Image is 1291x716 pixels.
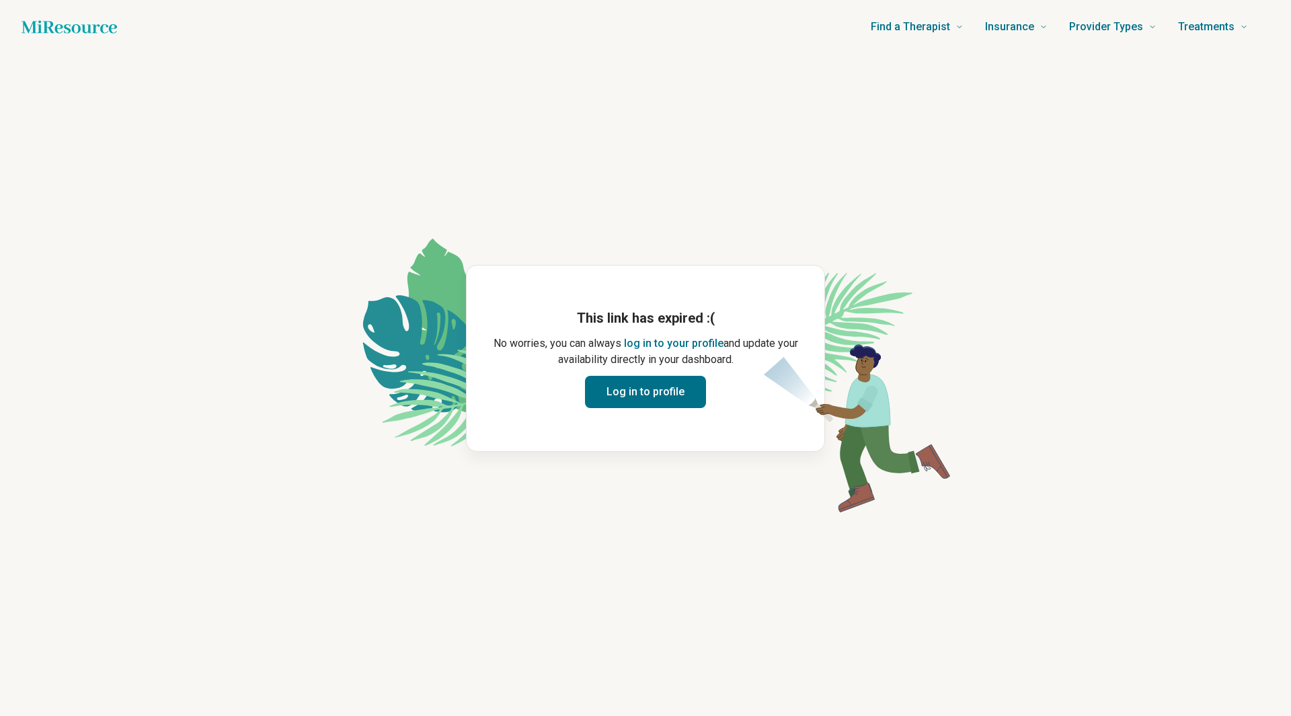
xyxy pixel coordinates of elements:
[1069,17,1143,36] span: Provider Types
[624,335,723,352] button: log in to your profile
[871,17,950,36] span: Find a Therapist
[488,335,803,368] p: No worries, you can always and update your availability directly in your dashboard.
[488,309,803,327] h1: This link has expired :(
[585,376,706,408] button: Log in to profile
[1178,17,1235,36] span: Treatments
[985,17,1034,36] span: Insurance
[22,13,117,40] a: Home page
